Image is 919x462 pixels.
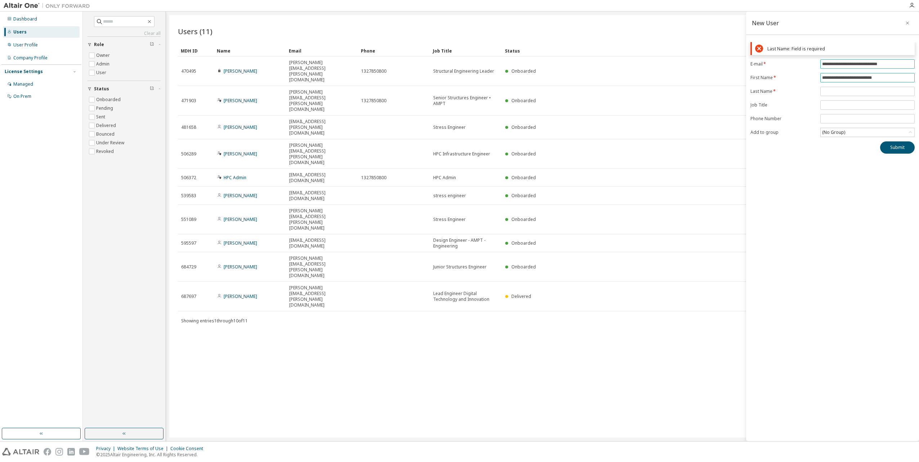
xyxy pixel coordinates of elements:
[750,61,816,67] label: E-mail
[96,113,107,121] label: Sent
[289,142,355,166] span: [PERSON_NAME][EMAIL_ADDRESS][PERSON_NAME][DOMAIN_NAME]
[511,264,536,270] span: Onboarded
[181,151,196,157] span: 506289
[94,42,104,47] span: Role
[96,104,115,113] label: Pending
[767,46,911,51] div: Last Name: Field is required
[224,264,257,270] a: [PERSON_NAME]
[88,37,161,53] button: Role
[750,130,816,135] label: Add to group
[150,86,154,92] span: Clear filter
[433,217,466,222] span: Stress Engineer
[181,294,196,299] span: 687697
[511,293,531,299] span: Delivered
[13,29,27,35] div: Users
[433,95,499,107] span: Senior Structures Engineer • AMPT
[88,31,161,36] a: Clear all
[181,45,211,56] div: MDH ID
[289,255,355,278] span: [PERSON_NAME][EMAIL_ADDRESS][PERSON_NAME][DOMAIN_NAME]
[511,216,536,222] span: Onboarded
[511,240,536,246] span: Onboarded
[178,26,212,36] span: Users (11)
[361,68,386,74] span: 1327850800
[289,89,355,112] span: [PERSON_NAME][EMAIL_ADDRESS][PERSON_NAME][DOMAIN_NAME]
[511,68,536,74] span: Onboarded
[224,124,257,130] a: [PERSON_NAME]
[433,264,487,270] span: Junior Structures Engineer
[224,192,257,199] a: [PERSON_NAME]
[96,147,115,156] label: Revoked
[511,98,536,104] span: Onboarded
[289,119,355,136] span: [EMAIL_ADDRESS][PERSON_NAME][DOMAIN_NAME]
[181,124,196,130] span: 481658
[96,130,116,139] label: Bounced
[13,81,33,87] div: Managed
[94,86,109,92] span: Status
[181,98,196,104] span: 471903
[224,151,257,157] a: [PERSON_NAME]
[67,448,75,456] img: linkedin.svg
[289,172,355,184] span: [EMAIL_ADDRESS][DOMAIN_NAME]
[224,216,257,222] a: [PERSON_NAME]
[511,151,536,157] span: Onboarded
[224,293,257,299] a: [PERSON_NAME]
[433,68,494,74] span: Structural Engineering Leader
[750,102,816,108] label: Job Title
[821,128,846,136] div: (No Group)
[433,151,490,157] span: HPC Infrastructure Engineer
[181,193,196,199] span: 539583
[433,175,456,181] span: HPC Admin
[217,45,283,56] div: Name
[181,68,196,74] span: 470495
[44,448,51,456] img: facebook.svg
[750,89,816,94] label: Last Name
[5,69,43,74] div: License Settings
[150,42,154,47] span: Clear filter
[289,45,355,56] div: Email
[181,217,196,222] span: 551089
[361,45,427,56] div: Phone
[96,60,111,68] label: Admin
[505,45,869,56] div: Status
[2,448,39,456] img: altair_logo.svg
[13,55,48,61] div: Company Profile
[750,116,816,122] label: Phone Number
[433,124,466,130] span: Stress Engineer
[433,291,499,302] span: Lead Engineer Digital Technology and Innovation
[750,75,816,81] label: First Name
[4,2,94,9] img: Altair One
[96,51,111,60] label: Owner
[117,446,170,452] div: Website Terms of Use
[13,16,37,22] div: Dashboard
[880,141,915,154] button: Submit
[181,240,196,246] span: 595597
[752,20,779,26] div: New User
[511,175,536,181] span: Onboarded
[224,68,257,74] a: [PERSON_NAME]
[821,128,914,137] div: (No Group)
[289,208,355,231] span: [PERSON_NAME][EMAIL_ADDRESS][PERSON_NAME][DOMAIN_NAME]
[181,264,196,270] span: 684729
[96,68,108,77] label: User
[13,42,38,48] div: User Profile
[13,94,31,99] div: On Prem
[96,95,122,104] label: Onboarded
[433,193,466,199] span: stress engineer
[96,139,126,147] label: Under Review
[289,190,355,201] span: [EMAIL_ADDRESS][DOMAIN_NAME]
[511,124,536,130] span: Onboarded
[224,175,246,181] a: HPC Admin
[224,98,257,104] a: [PERSON_NAME]
[361,175,386,181] span: 1327850800
[96,446,117,452] div: Privacy
[289,60,355,83] span: [PERSON_NAME][EMAIL_ADDRESS][PERSON_NAME][DOMAIN_NAME]
[96,121,117,130] label: Delivered
[79,448,90,456] img: youtube.svg
[361,98,386,104] span: 1327850800
[181,175,196,181] span: 506372
[433,45,499,56] div: Job Title
[433,237,499,249] span: Design Engineer - AMPT - Engineering
[181,318,248,324] span: Showing entries 1 through 10 of 11
[170,446,207,452] div: Cookie Consent
[289,237,355,249] span: [EMAIL_ADDRESS][DOMAIN_NAME]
